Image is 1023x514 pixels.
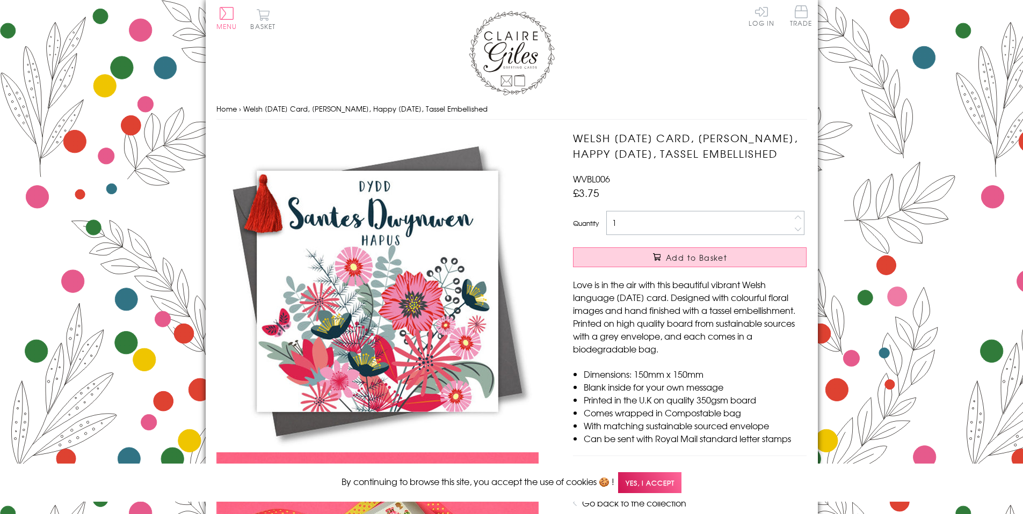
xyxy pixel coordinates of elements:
a: Log In [749,5,774,26]
span: Yes, I accept [618,472,681,493]
span: › [239,104,241,114]
a: Home [216,104,237,114]
label: Quantity [573,218,599,228]
img: Claire Giles Greetings Cards [469,11,555,96]
span: Trade [790,5,812,26]
p: Love is in the air with this beautiful vibrant Welsh language [DATE] card. Designed with colourfu... [573,278,807,355]
span: £3.75 [573,185,599,200]
li: Blank inside for your own message [584,380,807,393]
nav: breadcrumbs [216,98,807,120]
li: Printed in the U.K on quality 350gsm board [584,393,807,406]
button: Menu [216,7,237,30]
span: WVBL006 [573,172,610,185]
button: Basket [249,9,278,30]
h1: Welsh [DATE] Card, [PERSON_NAME], Happy [DATE], Tassel Embellished [573,130,807,161]
li: Comes wrapped in Compostable bag [584,406,807,419]
button: Add to Basket [573,247,807,267]
li: Can be sent with Royal Mail standard letter stamps [584,432,807,445]
li: Dimensions: 150mm x 150mm [584,368,807,380]
span: Add to Basket [666,252,727,263]
span: Welsh [DATE] Card, [PERSON_NAME], Happy [DATE], Tassel Embellished [243,104,488,114]
a: Go back to the collection [582,496,686,509]
a: Trade [790,5,812,28]
img: Welsh Valentine's Day Card, Bouquet, Happy Valentine's Day, Tassel Embellished [216,130,539,452]
li: With matching sustainable sourced envelope [584,419,807,432]
span: Menu [216,21,237,31]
